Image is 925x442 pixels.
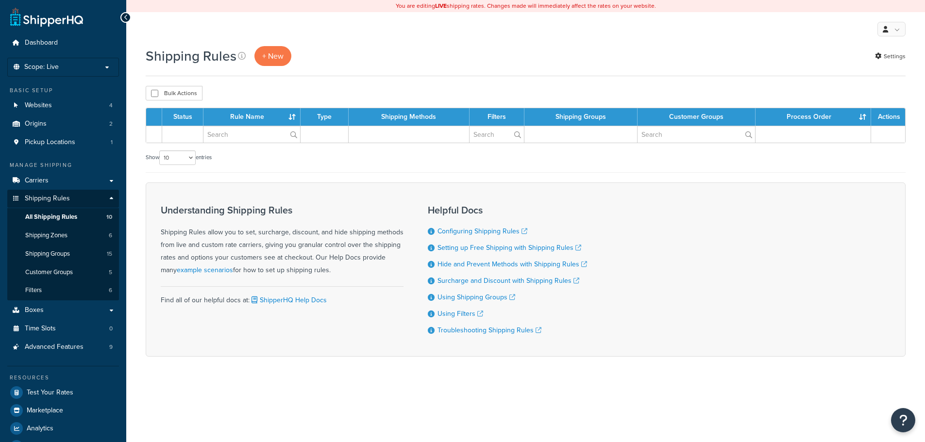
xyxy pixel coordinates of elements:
[7,245,119,263] li: Shipping Groups
[7,97,119,115] a: Websites 4
[891,408,915,432] button: Open Resource Center
[7,420,119,437] a: Analytics
[7,384,119,401] a: Test Your Rates
[871,108,905,126] th: Actions
[25,343,84,351] span: Advanced Features
[7,133,119,151] a: Pickup Locations 1
[437,243,581,253] a: Setting up Free Shipping with Shipping Rules
[109,231,112,240] span: 6
[638,108,756,126] th: Customer Groups
[470,108,525,126] th: Filters
[25,195,70,203] span: Shipping Rules
[25,268,73,277] span: Customer Groups
[7,34,119,52] a: Dashboard
[146,47,236,65] h1: Shipping Rules
[161,286,404,307] div: Find all of our helpful docs at:
[10,7,83,27] a: ShipperHQ Home
[27,407,63,415] span: Marketplace
[7,97,119,115] li: Websites
[161,205,404,215] h3: Understanding Shipping Rules
[107,250,112,258] span: 15
[7,320,119,338] a: Time Slots 0
[7,115,119,133] li: Origins
[7,338,119,356] li: Advanced Features
[25,120,47,128] span: Origins
[437,276,579,286] a: Surcharge and Discount with Shipping Rules
[25,138,75,147] span: Pickup Locations
[161,205,404,277] div: Shipping Rules allow you to set, surcharge, discount, and hide shipping methods from live and cus...
[470,126,524,143] input: Search
[203,126,300,143] input: Search
[25,39,58,47] span: Dashboard
[428,205,587,215] h3: Helpful Docs
[254,46,291,66] p: + New
[109,343,113,351] span: 9
[109,286,112,295] span: 6
[7,172,119,190] a: Carriers
[7,320,119,338] li: Time Slots
[25,101,52,110] span: Websites
[25,231,67,240] span: Shipping Zones
[109,101,113,110] span: 4
[27,389,73,397] span: Test Your Rates
[301,108,349,126] th: Type
[203,108,301,126] th: Rule Name
[25,325,56,333] span: Time Slots
[159,150,196,165] select: Showentries
[25,306,44,314] span: Boxes
[27,425,53,433] span: Analytics
[7,190,119,208] a: Shipping Rules
[25,250,70,258] span: Shipping Groups
[7,115,119,133] a: Origins 2
[437,259,587,269] a: Hide and Prevent Methods with Shipping Rules
[349,108,470,126] th: Shipping Methods
[7,281,119,299] li: Filters
[250,295,327,305] a: ShipperHQ Help Docs
[7,263,119,281] a: Customer Groups 5
[756,108,871,126] th: Process Order
[162,108,203,126] th: Status
[24,63,59,71] span: Scope: Live
[875,49,906,63] a: Settings
[106,213,112,221] span: 10
[437,292,515,302] a: Using Shipping Groups
[7,133,119,151] li: Pickup Locations
[435,1,447,10] b: LIVE
[109,325,113,333] span: 0
[524,108,638,126] th: Shipping Groups
[7,190,119,300] li: Shipping Rules
[177,265,233,275] a: example scenarios
[638,126,755,143] input: Search
[437,309,483,319] a: Using Filters
[7,338,119,356] a: Advanced Features 9
[7,374,119,382] div: Resources
[25,177,49,185] span: Carriers
[7,161,119,169] div: Manage Shipping
[437,226,527,236] a: Configuring Shipping Rules
[7,208,119,226] a: All Shipping Rules 10
[7,301,119,319] a: Boxes
[25,286,42,295] span: Filters
[7,208,119,226] li: All Shipping Rules
[7,227,119,245] a: Shipping Zones 6
[7,227,119,245] li: Shipping Zones
[111,138,113,147] span: 1
[7,245,119,263] a: Shipping Groups 15
[7,281,119,299] a: Filters 6
[7,86,119,95] div: Basic Setup
[437,325,541,335] a: Troubleshooting Shipping Rules
[109,268,112,277] span: 5
[7,402,119,419] a: Marketplace
[25,213,77,221] span: All Shipping Rules
[146,86,202,100] button: Bulk Actions
[109,120,113,128] span: 2
[7,263,119,281] li: Customer Groups
[146,150,212,165] label: Show entries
